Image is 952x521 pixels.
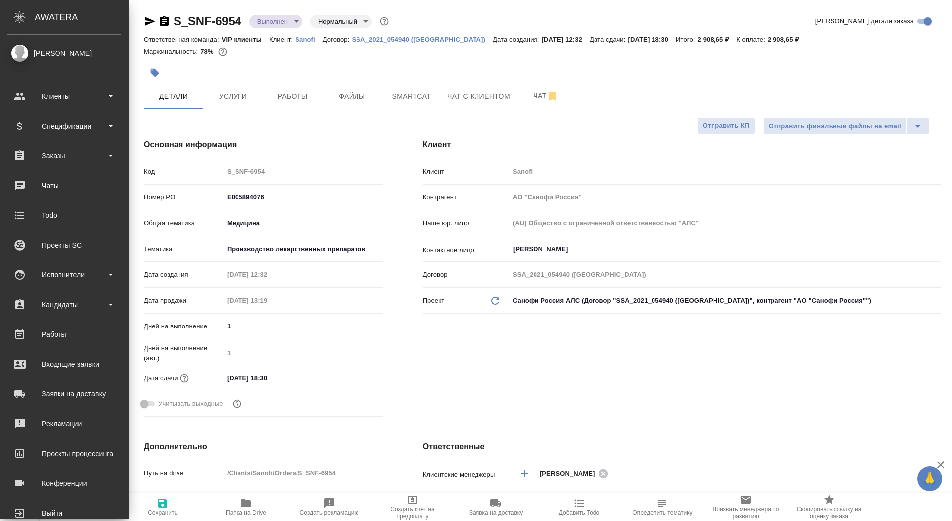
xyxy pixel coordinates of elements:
[2,233,126,258] a: Проекты SC
[2,322,126,347] a: Работы
[815,16,914,26] span: [PERSON_NAME] детали заказа
[222,36,269,43] p: VIP клиенты
[769,121,901,132] span: Отправить финальные файлы на email
[509,292,941,309] div: Санофи Россия АЛС (Договор "SSA_2021_054940 ([GEOGRAPHIC_DATA])", контрагент "АО "Санофи Россия"")
[378,15,391,28] button: Доп статусы указывают на важность/срочность заказа
[921,468,938,489] span: 🙏
[509,190,941,204] input: Пустое поле
[174,14,241,28] a: S_SNF-6954
[310,15,372,28] div: Выполнен
[423,470,509,480] p: Клиентские менеджеры
[763,117,929,135] div: split button
[509,267,941,282] input: Пустое поле
[423,270,509,280] p: Договор
[541,36,590,43] p: [DATE] 12:32
[917,466,942,491] button: 🙏
[224,346,383,360] input: Пустое поле
[447,90,510,103] span: Чат с клиентом
[224,164,383,179] input: Пустое поле
[7,327,121,342] div: Работы
[7,357,121,372] div: Входящие заявки
[697,117,755,134] button: Отправить КП
[224,267,310,282] input: Пустое поле
[423,490,489,510] p: Ответственная команда
[2,203,126,228] a: Todo
[710,506,781,520] span: Призвать менеджера по развитию
[144,322,224,331] p: Дней на выполнение
[2,441,126,466] a: Проекты процессинга
[628,36,676,43] p: [DATE] 18:30
[559,509,599,516] span: Добавить Todo
[295,36,323,43] p: Sanofi
[144,468,224,478] p: Путь на drive
[7,387,121,401] div: Заявки на доставку
[231,397,243,410] button: Выбери, если сб и вс нужно считать рабочими днями для выполнения заказа.
[121,493,204,521] button: Сохранить
[423,245,509,255] p: Контактное лицо
[224,190,383,204] input: ✎ Введи что-нибудь
[300,509,359,516] span: Создать рекламацию
[295,35,323,43] a: Sanofi
[150,90,197,103] span: Детали
[2,471,126,496] a: Конференции
[144,244,224,254] p: Тематика
[423,218,509,228] p: Наше юр. лицо
[632,509,692,516] span: Определить тематику
[7,297,121,312] div: Кандидаты
[7,238,121,253] div: Проекты SC
[144,270,224,280] p: Дата создания
[144,48,200,55] p: Маржинальность:
[423,167,509,177] p: Клиент
[7,178,121,193] div: Чаты
[388,90,435,103] span: Smartcat
[224,466,383,480] input: Пустое поле
[224,492,383,506] input: ✎ Введи что-нибудь
[423,441,941,453] h4: Ответственные
[2,173,126,198] a: Чаты
[371,493,454,521] button: Создать счет на предоплату
[509,164,941,179] input: Пустое поле
[323,36,352,43] p: Договор:
[423,193,509,202] p: Контрагент
[537,493,621,521] button: Добавить Todo
[2,382,126,406] a: Заявки на доставку
[540,469,601,479] span: [PERSON_NAME]
[249,15,302,28] div: Выполнен
[7,506,121,521] div: Выйти
[7,48,121,59] div: [PERSON_NAME]
[148,509,178,516] span: Сохранить
[454,493,537,521] button: Заявка на доставку
[377,506,448,520] span: Создать счет на предоплату
[144,296,224,306] p: Дата продажи
[224,215,383,232] div: Медицина
[216,45,229,58] button: 73.72 UAH; 385.54 RUB;
[509,216,941,230] input: Пустое поле
[698,36,737,43] p: 2 908,65 ₽
[254,17,291,26] button: Выполнен
[224,241,383,258] div: Производство лекарственных препаратов
[224,371,310,385] input: ✎ Введи что-нибудь
[288,493,371,521] button: Создать рекламацию
[936,248,938,250] button: Open
[224,319,383,333] input: ✎ Введи что-нибудь
[144,343,224,363] p: Дней на выполнение (авт.)
[522,90,570,102] span: Чат
[144,218,224,228] p: Общая тематика
[315,17,360,26] button: Нормальный
[178,372,191,385] button: Если добавить услуги и заполнить их объемом, то дата рассчитается автоматически
[540,467,611,480] div: [PERSON_NAME]
[158,15,170,27] button: Скопировать ссылку
[736,36,768,43] p: К оплате:
[204,493,288,521] button: Папка на Drive
[158,399,223,409] span: Учитывать выходные
[144,441,383,453] h4: Дополнительно
[763,117,907,135] button: Отправить финальные файлы на email
[7,148,121,163] div: Заказы
[144,36,222,43] p: Ответственная команда:
[224,293,310,308] input: Пустое поле
[621,493,704,521] button: Определить тематику
[35,7,129,27] div: AWATERA
[352,35,493,43] a: SSA_2021_054940 ([GEOGRAPHIC_DATA])
[7,119,121,133] div: Спецификации
[703,120,750,131] span: Отправить КП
